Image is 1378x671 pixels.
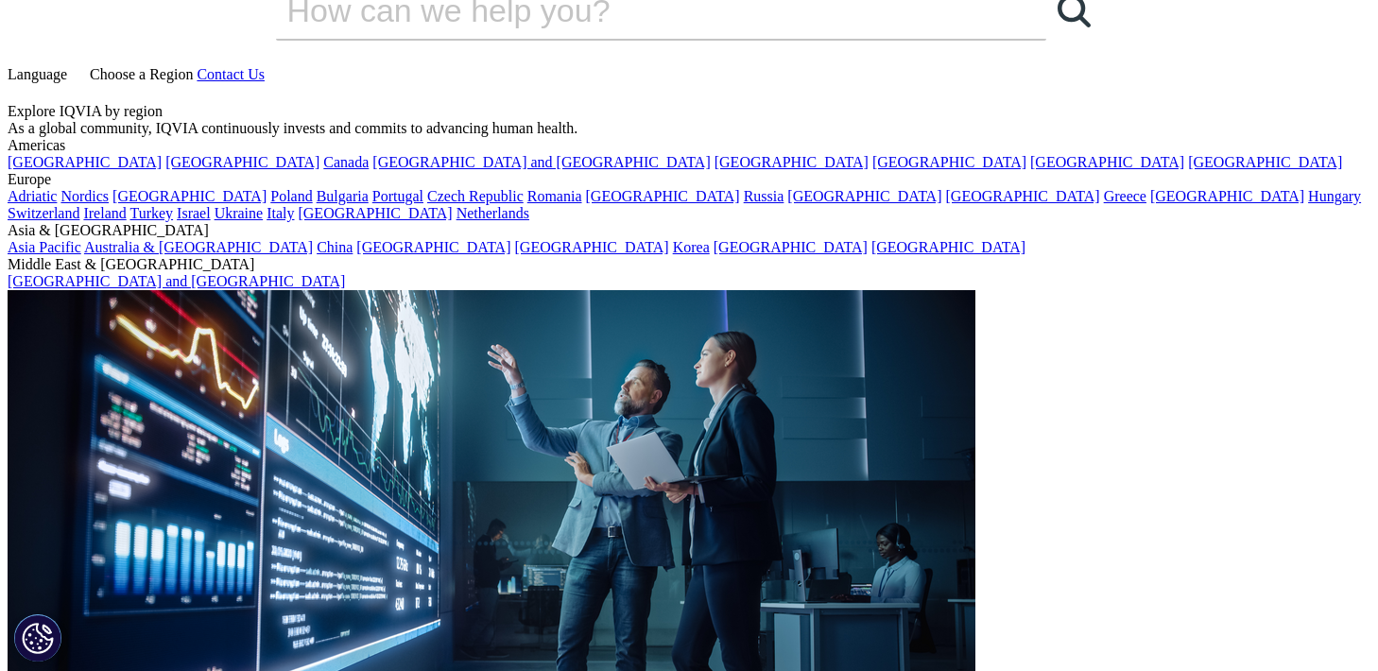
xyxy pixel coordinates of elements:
span: Choose a Region [90,66,193,82]
a: Ireland [83,205,126,221]
a: [GEOGRAPHIC_DATA] [871,239,1025,255]
button: Paramètres des cookies [14,614,61,662]
a: Nordics [60,188,109,204]
a: Contact Us [197,66,265,82]
a: [GEOGRAPHIC_DATA] [8,154,162,170]
div: Asia & [GEOGRAPHIC_DATA] [8,222,1370,239]
a: [GEOGRAPHIC_DATA] and [GEOGRAPHIC_DATA] [372,154,710,170]
a: [GEOGRAPHIC_DATA] [356,239,510,255]
a: Canada [323,154,369,170]
a: Australia & [GEOGRAPHIC_DATA] [84,239,313,255]
a: [GEOGRAPHIC_DATA] [1030,154,1184,170]
a: [GEOGRAPHIC_DATA] [586,188,740,204]
a: Adriatic [8,188,57,204]
a: [GEOGRAPHIC_DATA] [787,188,941,204]
a: Russia [744,188,784,204]
div: As a global community, IQVIA continuously invests and commits to advancing human health. [8,120,1370,137]
a: Ukraine [215,205,264,221]
a: [GEOGRAPHIC_DATA] [872,154,1026,170]
a: Turkey [129,205,173,221]
a: Poland [270,188,312,204]
a: [GEOGRAPHIC_DATA] [1150,188,1304,204]
div: Middle East & [GEOGRAPHIC_DATA] [8,256,1370,273]
a: [GEOGRAPHIC_DATA] [946,188,1100,204]
a: Romania [527,188,582,204]
a: [GEOGRAPHIC_DATA] [165,154,319,170]
a: [GEOGRAPHIC_DATA] and [GEOGRAPHIC_DATA] [8,273,345,289]
a: Asia Pacific [8,239,81,255]
a: [GEOGRAPHIC_DATA] [515,239,669,255]
div: Americas [8,137,1370,154]
span: Language [8,66,67,82]
a: [GEOGRAPHIC_DATA] [112,188,267,204]
a: Greece [1104,188,1146,204]
a: [GEOGRAPHIC_DATA] [298,205,452,221]
a: Italy [267,205,294,221]
a: [GEOGRAPHIC_DATA] [715,154,869,170]
a: Bulgaria [317,188,369,204]
a: Czech Republic [427,188,524,204]
a: Israel [177,205,211,221]
div: Europe [8,171,1370,188]
a: Korea [673,239,710,255]
a: Hungary [1308,188,1361,204]
a: Switzerland [8,205,79,221]
div: Explore IQVIA by region [8,103,1370,120]
a: Netherlands [456,205,529,221]
a: Portugal [372,188,423,204]
a: [GEOGRAPHIC_DATA] [714,239,868,255]
a: [GEOGRAPHIC_DATA] [1188,154,1342,170]
a: China [317,239,353,255]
